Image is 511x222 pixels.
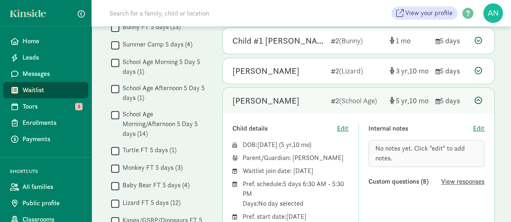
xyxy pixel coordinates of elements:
div: Child #1 Clark [232,34,324,47]
label: Bunny FT 5 days (13) [119,22,181,32]
span: 3 [396,66,409,75]
div: 5 days [435,35,468,46]
span: Waitlist [22,85,82,95]
label: School Age Afternoon 5 Day 5 days (1) [119,83,206,103]
a: Public profile [3,195,88,211]
span: (Lizard) [339,66,363,75]
span: No notes yet. Click "edit" to add notes. [375,144,465,162]
div: Custom questions (8) [368,177,441,186]
div: [object Object] [390,95,429,106]
div: Child details [232,124,337,133]
span: 5 [396,96,409,105]
span: (School Age) [339,96,377,105]
div: Bryson Whitehead-Huff [232,64,299,78]
div: 5 days [435,95,468,106]
label: Turtle FT 5 days (1) [119,145,176,155]
a: All families [3,179,88,195]
div: Pref. schedule: 5 days 6:30 AM - 5:30 PM Days: No day selected [243,179,348,209]
div: Internal notes [368,124,473,133]
span: [DATE] [257,140,277,149]
a: Payments [3,131,88,147]
input: Search for a family, child or location [105,5,334,21]
label: Baby Bear FT 5 days (4) [119,180,190,190]
a: Leads [3,49,88,66]
div: [object Object] [390,35,429,46]
label: Summer Camp 5 days (4) [119,40,192,49]
div: Coreyon Robinson [232,94,299,107]
span: Public profile [22,198,82,208]
span: 10 [409,66,428,75]
div: Parent/Guardian: [PERSON_NAME] [243,153,348,163]
a: Messages [3,66,88,82]
span: Home [22,36,82,46]
span: 1 [396,36,411,45]
span: Messages [22,69,82,79]
span: Tours [22,102,82,111]
button: Edit [473,124,484,133]
div: 2 [331,95,383,106]
span: Leads [22,53,82,62]
a: Waitlist [3,82,88,98]
span: Payments [22,134,82,144]
label: School Age Morning/Afternoon 5 Day 5 days (14) [119,109,206,139]
span: View your profile [405,8,453,18]
span: 5 [281,140,293,149]
div: 2 [331,35,383,46]
label: Monkey FT 5 days (3) [119,163,183,173]
a: Tours 3 [3,98,88,115]
div: Pref. start date: [DATE] [243,212,348,222]
div: [object Object] [390,65,429,76]
a: View your profile [391,7,457,20]
div: 5 days [435,65,468,76]
span: 3 [75,103,83,110]
span: (Bunny) [339,36,363,45]
span: Enrollments [22,118,82,128]
div: Waitlist join date: [DATE] [243,166,348,176]
label: School Age Morning 5 Day 5 days (1) [119,57,206,77]
span: 10 [293,140,309,149]
button: View responses [441,177,484,186]
span: 10 [409,96,428,105]
span: All families [22,182,82,192]
label: Lizard FT 5 days (12) [119,198,181,208]
button: Edit [337,124,348,133]
div: 2 [331,65,383,76]
div: DOB: ( ) [243,140,348,150]
iframe: Chat Widget [470,183,511,222]
a: Enrollments [3,115,88,131]
a: Home [3,33,88,49]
